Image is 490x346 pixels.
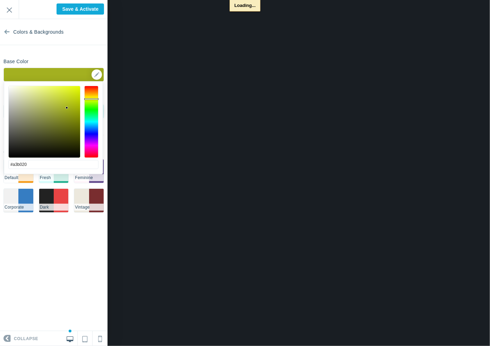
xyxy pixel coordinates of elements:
[74,204,104,211] li: Vintage
[18,189,33,212] li: #367dc2
[3,95,31,101] h6: Background
[54,189,68,212] li: #e94444
[4,189,18,212] li: #f1f1f1
[39,204,69,211] li: Dark
[39,189,54,212] li: #222222
[74,189,89,212] li: #ece8dd
[39,174,69,181] li: Fresh
[4,68,104,85] div: ▼
[74,174,104,181] li: Feminine
[4,204,33,211] li: Corporate
[3,149,104,155] p: Choose a Palette
[14,331,38,346] span: Collapse
[89,189,104,212] li: #792d2f
[3,59,28,64] h6: Base Color
[4,174,33,181] li: Default
[13,19,63,45] span: Colors & Backgrounds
